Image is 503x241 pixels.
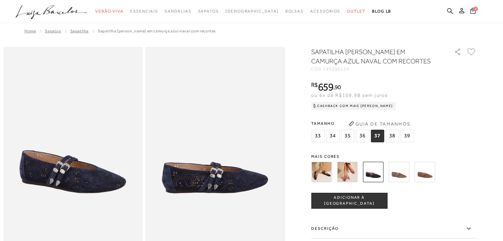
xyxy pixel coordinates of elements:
[363,162,383,182] img: SAPATILHA MARY JANE EM CAMURÇA AZUL NAVAL COM RECORTES
[386,130,399,142] span: 38
[165,5,191,17] a: categoryNavScreenReaderText
[318,81,333,93] span: 659
[310,5,340,17] a: categoryNavScreenReaderText
[371,130,384,142] span: 37
[323,67,350,71] span: 140200134
[372,9,391,14] span: BLOG LB
[226,9,279,14] span: [DEMOGRAPHIC_DATA]
[198,9,219,14] span: Sapatos
[311,162,332,182] img: SAPATILHA EM CAMURÇA VAZADA COM FIVELAS CAFÉ
[311,119,415,128] span: Tamanho
[356,130,369,142] span: 36
[311,47,435,66] h1: SAPATILHA [PERSON_NAME] EM CAMURÇA AZUL NAVAL COM RECORTES
[333,84,341,90] i: ,
[311,155,477,158] span: Mais cores
[400,130,414,142] span: 39
[95,5,124,17] a: categoryNavScreenReaderText
[341,130,354,142] span: 35
[312,195,387,206] span: ADICIONAR À [GEOGRAPHIC_DATA]
[285,5,304,17] a: categoryNavScreenReaderText
[311,82,318,88] i: R$
[95,9,124,14] span: Verão Viva
[311,130,324,142] span: 33
[130,5,158,17] a: categoryNavScreenReaderText
[468,7,478,16] button: 2
[346,119,412,129] button: Guia de Tamanhos
[130,9,158,14] span: Essenciais
[311,102,396,110] div: Cashback com Mais [PERSON_NAME]
[414,162,435,182] img: SAPATILHA MARY JANE EM CAMURÇA CARAMELO COM RECORTES
[70,29,89,33] a: Sapatilha
[311,92,388,98] span: ou 6x de R$109,98 sem juros
[98,29,216,33] span: SAPATILHA [PERSON_NAME] EM CAMURÇA AZUL NAVAL COM RECORTES
[473,7,478,11] span: 2
[310,9,340,14] span: Acessórios
[335,84,341,90] span: 90
[326,130,339,142] span: 34
[285,9,304,14] span: Bolsas
[347,5,365,17] a: categoryNavScreenReaderText
[198,5,219,17] a: categoryNavScreenReaderText
[45,29,61,33] a: SAPATOS
[337,162,357,182] img: SAPATILHA EM CAMURÇA VAZADA COM FIVELAS ROSA QUARTZO
[165,9,191,14] span: Sandálias
[24,29,36,33] a: Home
[347,9,365,14] span: Outlet
[311,219,477,238] label: Descrição
[389,162,409,182] img: SAPATILHA MARY JANE EM CAMURÇA BEGE FENDI COM RECORTES
[311,193,387,209] button: ADICIONAR À [GEOGRAPHIC_DATA]
[311,67,443,71] div: CÓD:
[226,5,279,17] a: noSubCategoriesText
[372,5,391,17] a: BLOG LB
